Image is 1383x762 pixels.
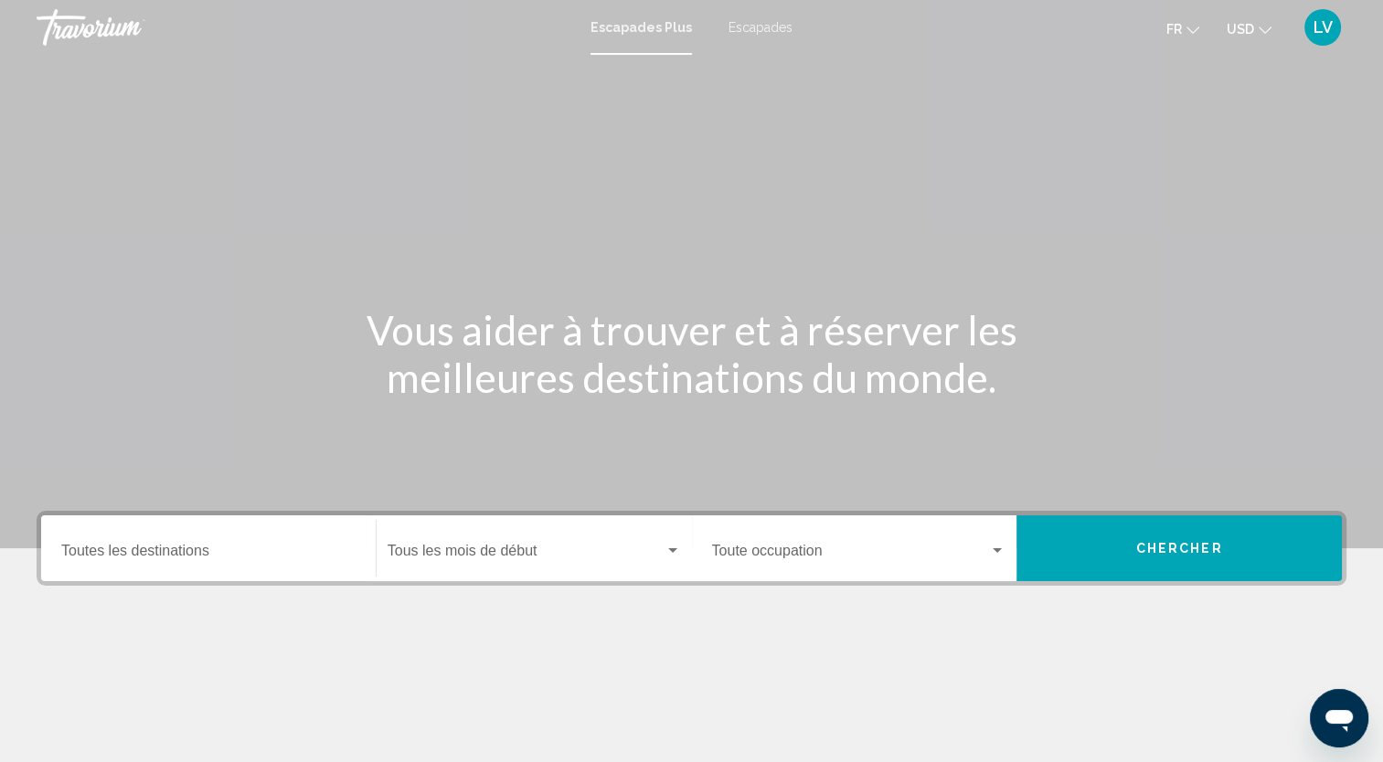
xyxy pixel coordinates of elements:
[1227,22,1254,37] span: USD
[1166,22,1182,37] span: Fr
[1299,8,1346,47] button: Menu utilisateur
[729,20,793,35] a: Escapades
[1310,689,1368,747] iframe: Bouton de lancement de la fenêtre de messagerie
[1016,515,1342,581] button: Chercher
[1136,542,1223,556] span: Chercher
[41,515,1342,581] div: Widget de recherche
[37,9,572,46] a: Travorium
[590,20,692,35] a: Escapades Plus
[1227,16,1271,42] button: Changer de devise
[1314,18,1333,37] span: LV
[349,306,1035,401] h1: Vous aider à trouver et à réserver les meilleures destinations du monde.
[1166,16,1199,42] button: Changer la langue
